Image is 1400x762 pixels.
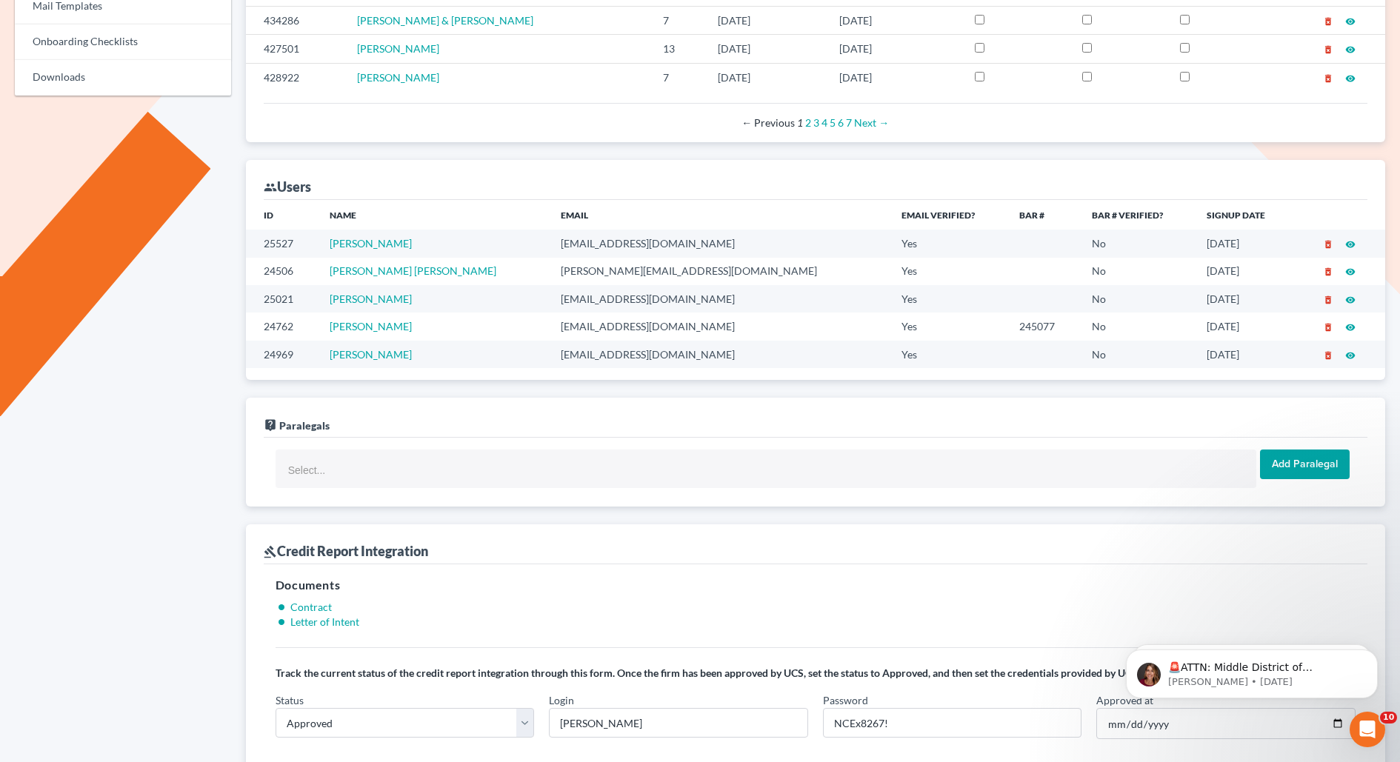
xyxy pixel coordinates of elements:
a: Contract [290,601,332,613]
th: Signup Date [1195,200,1295,230]
td: 428922 [246,63,345,91]
a: delete_forever [1323,42,1333,55]
i: visibility [1345,73,1356,84]
td: [DATE] [1195,341,1295,368]
a: [PERSON_NAME] [357,71,439,84]
td: [DATE] [827,35,963,63]
a: [PERSON_NAME] [330,237,412,250]
td: Yes [890,258,1007,285]
div: Users [264,178,311,195]
a: visibility [1345,293,1356,305]
label: Approved at [1096,692,1153,708]
th: ID [246,200,318,230]
th: Email [549,200,890,230]
td: [PERSON_NAME][EMAIL_ADDRESS][DOMAIN_NAME] [549,258,890,285]
p: Track the current status of the credit report integration through this form. Once the firm has be... [276,666,1356,681]
td: [EMAIL_ADDRESS][DOMAIN_NAME] [549,341,890,368]
td: 7 [651,6,707,34]
td: 25021 [246,285,318,313]
a: visibility [1345,71,1356,84]
i: delete_forever [1323,239,1333,250]
label: Status [276,692,304,708]
em: Page 1 [797,116,803,129]
td: [DATE] [1195,258,1295,285]
a: Page 4 [821,116,827,129]
td: [DATE] [706,6,827,34]
i: delete_forever [1323,295,1333,305]
a: delete_forever [1323,71,1333,84]
a: Letter of Intent [290,615,359,628]
a: delete_forever [1323,237,1333,250]
i: visibility [1345,322,1356,332]
a: delete_forever [1323,348,1333,361]
input: Add Paralegal [1260,449,1350,479]
td: [DATE] [706,63,827,91]
a: [PERSON_NAME] [330,320,412,332]
td: No [1080,258,1196,285]
td: [EMAIL_ADDRESS][DOMAIN_NAME] [549,313,890,340]
th: Email Verified? [890,200,1007,230]
i: visibility [1345,239,1356,250]
td: No [1080,341,1196,368]
a: Page 6 [838,116,844,129]
td: [EMAIL_ADDRESS][DOMAIN_NAME] [549,230,890,257]
a: visibility [1345,320,1356,332]
a: [PERSON_NAME] [330,348,412,361]
th: Bar # Verified? [1080,200,1196,230]
td: No [1080,285,1196,313]
a: delete_forever [1323,293,1333,305]
td: 25527 [246,230,318,257]
td: No [1080,313,1196,340]
td: 13 [651,35,707,63]
td: [DATE] [827,63,963,91]
iframe: Intercom notifications message [1104,618,1400,722]
td: 427501 [246,35,345,63]
i: visibility [1345,267,1356,277]
i: delete_forever [1323,16,1333,27]
th: Bar # [1007,200,1079,230]
th: Name [318,200,550,230]
span: Previous page [741,116,795,129]
a: visibility [1345,237,1356,250]
a: Page 3 [813,116,819,129]
label: Password [823,692,868,708]
td: 245077 [1007,313,1079,340]
a: delete_forever [1323,264,1333,277]
label: Login [549,692,574,708]
td: [DATE] [827,6,963,34]
i: visibility [1345,44,1356,55]
a: [PERSON_NAME] [330,293,412,305]
i: delete_forever [1323,322,1333,332]
td: Yes [890,285,1007,313]
td: 24969 [246,341,318,368]
td: No [1080,230,1196,257]
td: [DATE] [706,35,827,63]
a: Page 5 [830,116,836,129]
a: [PERSON_NAME] & [PERSON_NAME] [357,14,533,27]
td: [DATE] [1195,313,1295,340]
span: [PERSON_NAME] [357,42,439,55]
a: visibility [1345,348,1356,361]
a: visibility [1345,264,1356,277]
i: group [264,181,277,194]
i: live_help [264,418,277,432]
i: visibility [1345,16,1356,27]
i: delete_forever [1323,44,1333,55]
a: [PERSON_NAME] [PERSON_NAME] [330,264,496,277]
a: Downloads [15,60,231,96]
i: visibility [1345,350,1356,361]
a: delete_forever [1323,320,1333,332]
a: visibility [1345,14,1356,27]
td: Yes [890,230,1007,257]
td: Yes [890,341,1007,368]
a: Next page [854,116,889,129]
td: 24506 [246,258,318,285]
a: delete_forever [1323,14,1333,27]
i: visibility [1345,295,1356,305]
i: delete_forever [1323,73,1333,84]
